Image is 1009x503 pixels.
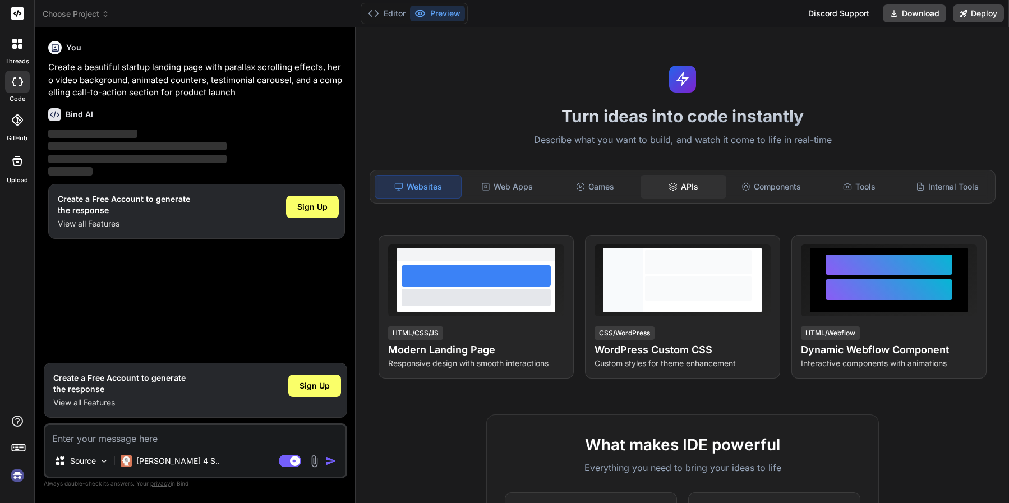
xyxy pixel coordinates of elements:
[48,142,227,150] span: ‌
[817,175,902,199] div: Tools
[464,175,550,199] div: Web Apps
[70,455,96,467] p: Source
[388,342,564,358] h4: Modern Landing Page
[10,94,25,104] label: code
[99,456,109,466] img: Pick Models
[121,455,132,467] img: Claude 4 Sonnet
[595,326,655,340] div: CSS/WordPress
[363,133,1002,147] p: Describe what you want to build, and watch it come to life in real-time
[641,175,726,199] div: APIs
[5,57,29,66] label: threads
[953,4,1004,22] button: Deploy
[388,326,443,340] div: HTML/CSS/JS
[48,167,93,176] span: ‌
[801,358,977,369] p: Interactive components with animations
[48,61,345,99] p: Create a beautiful startup landing page with parallax scrolling effects, hero video background, a...
[905,175,990,199] div: Internal Tools
[729,175,814,199] div: Components
[43,8,109,20] span: Choose Project
[363,6,410,21] button: Editor
[801,4,876,22] div: Discord Support
[136,455,220,467] p: [PERSON_NAME] 4 S..
[363,106,1002,126] h1: Turn ideas into code instantly
[58,218,190,229] p: View all Features
[883,4,946,22] button: Download
[505,461,860,474] p: Everything you need to bring your ideas to life
[8,466,27,485] img: signin
[308,455,321,468] img: attachment
[552,175,638,199] div: Games
[300,380,330,391] span: Sign Up
[58,193,190,216] h1: Create a Free Account to generate the response
[410,6,465,21] button: Preview
[595,342,771,358] h4: WordPress Custom CSS
[66,42,81,53] h6: You
[325,455,337,467] img: icon
[375,175,462,199] div: Websites
[388,358,564,369] p: Responsive design with smooth interactions
[150,480,171,487] span: privacy
[505,433,860,456] h2: What makes IDE powerful
[801,342,977,358] h4: Dynamic Webflow Component
[7,176,28,185] label: Upload
[53,372,186,395] h1: Create a Free Account to generate the response
[297,201,328,213] span: Sign Up
[48,155,227,163] span: ‌
[66,109,93,120] h6: Bind AI
[48,130,137,138] span: ‌
[595,358,771,369] p: Custom styles for theme enhancement
[801,326,860,340] div: HTML/Webflow
[53,397,186,408] p: View all Features
[7,133,27,143] label: GitHub
[44,478,347,489] p: Always double-check its answers. Your in Bind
